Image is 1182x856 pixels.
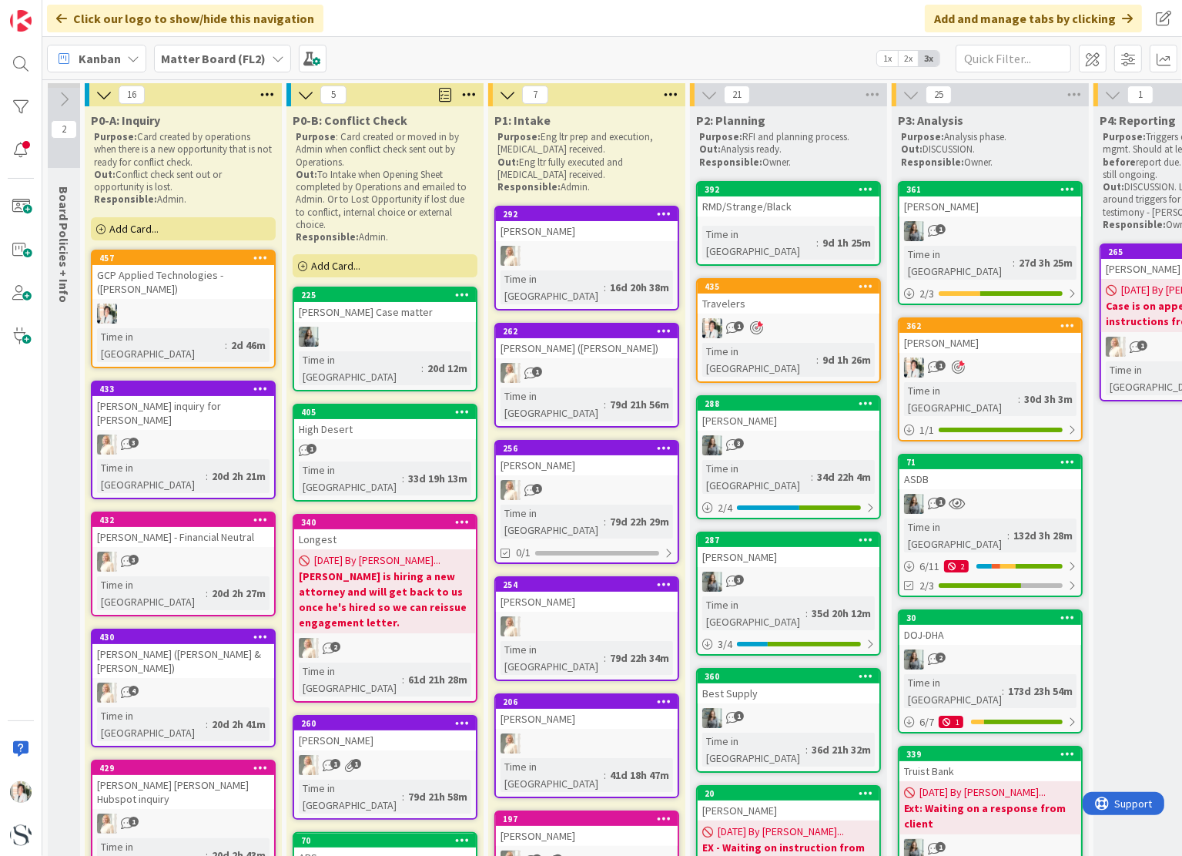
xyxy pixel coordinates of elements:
div: 260 [301,718,476,729]
div: 20d 2h 27m [208,585,270,602]
div: 79d 21h 56m [606,396,673,413]
span: 1 [306,444,316,454]
div: 260 [294,717,476,730]
span: 2 [330,642,340,652]
img: KS [299,638,319,658]
img: KS [501,616,521,636]
span: : [816,234,819,251]
span: 1 [532,484,542,494]
a: 288[PERSON_NAME]LGTime in [GEOGRAPHIC_DATA]:34d 22h 4m2/4 [696,395,881,519]
div: [PERSON_NAME] [496,455,678,475]
div: 340 [301,517,476,528]
span: : [805,605,808,622]
div: 30d 3h 3m [1020,391,1077,408]
span: Add Card... [109,222,159,236]
div: Time in [GEOGRAPHIC_DATA] [702,460,811,494]
a: 405High DesertTime in [GEOGRAPHIC_DATA]:33d 19h 13m [293,404,477,502]
div: 262[PERSON_NAME] ([PERSON_NAME]) [496,324,678,358]
div: 392 [698,183,879,196]
div: 256 [503,443,678,454]
span: : [1002,683,1004,700]
div: 79d 22h 34m [606,650,673,666]
div: 361 [899,183,1081,196]
div: Time in [GEOGRAPHIC_DATA] [299,462,402,495]
span: 1 [351,759,361,769]
div: 225[PERSON_NAME] Case matter [294,288,476,322]
a: 260[PERSON_NAME]KSTime in [GEOGRAPHIC_DATA]:79d 21h 58m [293,715,477,820]
div: Time in [GEOGRAPHIC_DATA] [299,780,402,814]
div: 16d 20h 38m [606,279,673,296]
div: 256 [496,441,678,455]
a: 292[PERSON_NAME]KSTime in [GEOGRAPHIC_DATA]:16d 20h 38m [494,206,679,311]
div: KS [92,814,274,834]
div: LG [294,327,476,347]
div: 79d 22h 29m [606,513,673,530]
a: 435TravelersKTTime in [GEOGRAPHIC_DATA]:9d 1h 26m [696,278,881,383]
div: KS [496,363,678,383]
span: : [604,513,606,530]
span: 2/3 [919,578,934,594]
div: 405High Desert [294,405,476,439]
div: 361[PERSON_NAME] [899,183,1081,217]
div: 430[PERSON_NAME] ([PERSON_NAME] & [PERSON_NAME]) [92,630,274,678]
div: 254 [496,578,678,592]
div: [PERSON_NAME] inquiry for [PERSON_NAME] [92,396,274,430]
a: 340Longest[DATE] By [PERSON_NAME]...[PERSON_NAME] is hiring a new attorney and will get back to u... [293,514,477,703]
span: : [811,468,813,485]
div: 36d 21h 32m [808,741,875,758]
div: [PERSON_NAME] ([PERSON_NAME] & [PERSON_NAME]) [92,644,274,678]
img: KS [97,552,117,572]
span: 1 [936,361,946,371]
img: KS [97,435,117,455]
span: Add Card... [311,259,360,273]
div: 9d 1h 25m [819,234,875,251]
div: KS [496,733,678,754]
div: 392 [705,184,879,195]
div: LG [698,708,879,728]
div: Time in [GEOGRAPHIC_DATA] [299,663,402,697]
div: Time in [GEOGRAPHIC_DATA] [501,641,604,675]
div: 392RMD/Strange/Black [698,183,879,217]
span: 1 [734,711,744,721]
div: 20d 2h 21m [208,468,270,485]
div: [PERSON_NAME] [496,709,678,729]
span: 3 [734,438,744,448]
a: 361[PERSON_NAME]LGTime in [GEOGRAPHIC_DATA]:27d 3h 25m2/3 [898,181,1083,305]
a: 457GCP Applied Technologies - ([PERSON_NAME])KTTime in [GEOGRAPHIC_DATA]:2d 46m [91,250,276,368]
div: [PERSON_NAME] Case matter [294,302,476,322]
div: LG [698,572,879,592]
div: 206[PERSON_NAME] [496,695,678,729]
div: 262 [503,326,678,337]
div: Time in [GEOGRAPHIC_DATA] [97,459,206,493]
img: avatar [10,824,32,846]
div: Time in [GEOGRAPHIC_DATA] [97,328,225,362]
div: 206 [503,697,678,707]
img: KS [299,755,319,775]
span: 2 / 3 [919,286,934,302]
div: 2d 46m [227,337,270,354]
div: 20 [698,787,879,801]
div: [PERSON_NAME] [698,411,879,431]
div: KS [294,638,476,658]
div: 79d 21h 58m [404,788,471,805]
img: LG [299,327,319,347]
div: 433 [92,382,274,396]
div: Time in [GEOGRAPHIC_DATA] [904,382,1018,416]
div: [PERSON_NAME] [899,196,1081,217]
div: Add and manage tabs by clicking [925,5,1142,32]
span: 2 [936,653,946,663]
div: KS [496,480,678,500]
img: KS [1106,337,1126,357]
div: 362 [906,321,1081,331]
a: 432[PERSON_NAME] - Financial NeutralKSTime in [GEOGRAPHIC_DATA]:20d 2h 27m [91,512,276,616]
div: KS [496,616,678,636]
div: Time in [GEOGRAPHIC_DATA] [904,674,1002,708]
span: 1 [532,367,542,377]
div: Time in [GEOGRAPHIC_DATA] [702,226,816,260]
img: KT [97,304,117,324]
div: Best Supply [698,683,879,703]
span: 1 [734,321,744,331]
div: 30DOJ-DHA [899,611,1081,645]
div: 260[PERSON_NAME] [294,717,476,750]
div: 432 [92,513,274,527]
